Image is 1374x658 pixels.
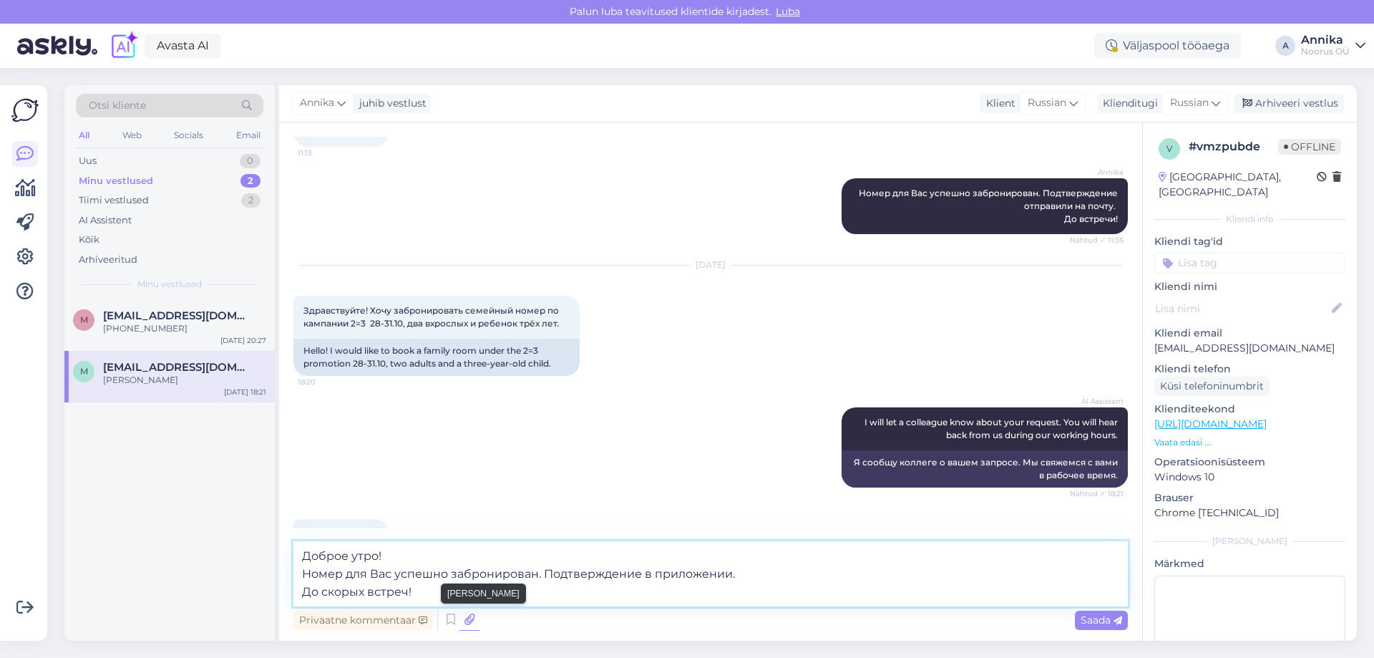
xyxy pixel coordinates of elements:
img: explore-ai [109,31,139,61]
div: Küsi telefoninumbrit [1154,377,1270,396]
div: Minu vestlused [79,174,153,188]
div: Annika [1301,34,1350,46]
div: [DATE] [293,258,1128,271]
input: Lisa nimi [1155,301,1329,316]
div: Я сообщу коллеге о вашем запросе. Мы свяжемся с вами в рабочее время. [842,450,1128,488]
div: [PERSON_NAME] [103,374,266,387]
span: mallek1@mail.ru [103,309,252,322]
div: [PHONE_NUMBER] [103,322,266,335]
a: AnnikaNoorus OÜ [1301,34,1365,57]
p: [EMAIL_ADDRESS][DOMAIN_NAME] [1154,341,1345,356]
span: Russian [1170,95,1209,111]
div: Uus [79,154,97,168]
div: [DATE] 20:27 [220,335,266,346]
div: juhib vestlust [354,96,427,111]
span: Annika [300,95,334,111]
span: I will let a colleague know about your request. You will hear back from us during our working hours. [864,417,1120,440]
div: Klient [980,96,1015,111]
div: Tiimi vestlused [79,193,149,208]
small: [PERSON_NAME] [447,587,520,600]
input: Lisa tag [1154,252,1345,274]
div: AI Assistent [79,213,132,228]
div: # vmzpubde [1189,138,1278,155]
div: Arhiveeri vestlus [1234,94,1344,113]
div: Väljaspool tööaega [1094,33,1241,59]
p: Brauser [1154,490,1345,505]
p: Vaata edasi ... [1154,436,1345,449]
textarea: Доброе утро! Номер для Вас успешно забронирован. Подтверждение в приложении. До скорых встреч! [293,541,1128,606]
div: Arhiveeritud [79,253,137,267]
div: Socials [171,126,206,145]
img: Askly Logo [11,97,39,124]
div: 0 [240,154,260,168]
p: Chrome [TECHNICAL_ID] [1154,505,1345,521]
span: 18:20 [298,377,351,387]
span: AI Assistent [1070,396,1124,407]
span: Russian [1028,95,1066,111]
p: Märkmed [1154,556,1345,571]
div: 2 [241,193,260,208]
p: Kliendi telefon [1154,362,1345,377]
p: Windows 10 [1154,470,1345,485]
div: Klienditugi [1097,96,1158,111]
span: 11:13 [298,147,351,158]
div: Privaatne kommentaar [293,611,433,630]
span: Minu vestlused [137,278,202,291]
div: Noorus OÜ [1301,46,1350,57]
div: A [1275,36,1295,56]
span: Annika [1070,167,1124,178]
span: Nähtud ✓ 11:35 [1070,235,1124,246]
span: Luba [771,5,804,18]
p: Kliendi nimi [1154,279,1345,294]
div: [PERSON_NAME] [1154,535,1345,548]
p: Kliendi tag'id [1154,234,1345,249]
span: Nähtud ✓ 18:21 [1070,488,1124,499]
div: All [76,126,92,145]
div: Web [120,126,145,145]
a: [URL][DOMAIN_NAME] [1154,417,1267,430]
div: 2 [240,174,260,188]
div: Email [233,126,263,145]
span: Здравствуйте! Хочу забронировать семейный номер по кампании 2=3 28-31.10, два вхрослых и ребенок ... [303,305,561,329]
span: m [80,314,88,325]
p: Kliendi email [1154,326,1345,341]
span: m [80,366,88,377]
span: Saada [1081,614,1122,626]
span: mcman42@gmail.com [103,361,252,374]
span: Otsi kliente [89,98,146,113]
div: Kõik [79,233,99,247]
span: v [1166,143,1172,154]
p: Operatsioonisüsteem [1154,455,1345,470]
span: Номер для Вас успешно забронирован. Подтверждение отправили на почту. До встречи! [859,188,1120,224]
p: Klienditeekond [1154,402,1345,417]
span: Offline [1278,139,1341,155]
div: [GEOGRAPHIC_DATA], [GEOGRAPHIC_DATA] [1159,170,1317,200]
div: [DATE] 18:21 [224,387,266,397]
div: Kliendi info [1154,213,1345,226]
div: Hello! I would like to book a family room under the 2=3 promotion 28-31.10, two adults and a thre... [293,339,580,376]
a: Avasta AI [145,34,221,58]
